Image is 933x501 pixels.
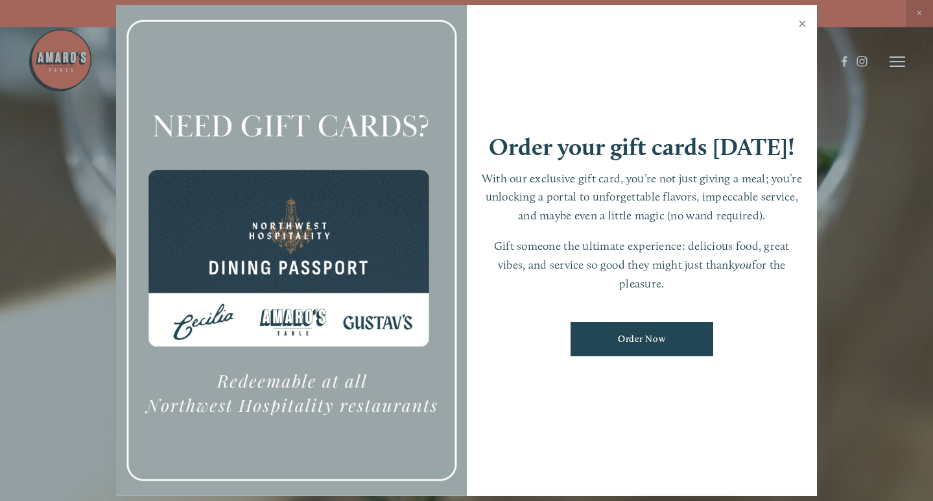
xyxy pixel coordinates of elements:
[480,237,805,293] p: Gift someone the ultimate experience: delicious food, great vibes, and service so good they might...
[571,322,713,356] a: Order Now
[489,135,795,159] h1: Order your gift cards [DATE]!
[790,7,815,43] a: Close
[735,258,752,271] em: you
[480,169,805,225] p: With our exclusive gift card, you’re not just giving a meal; you’re unlocking a portal to unforge...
